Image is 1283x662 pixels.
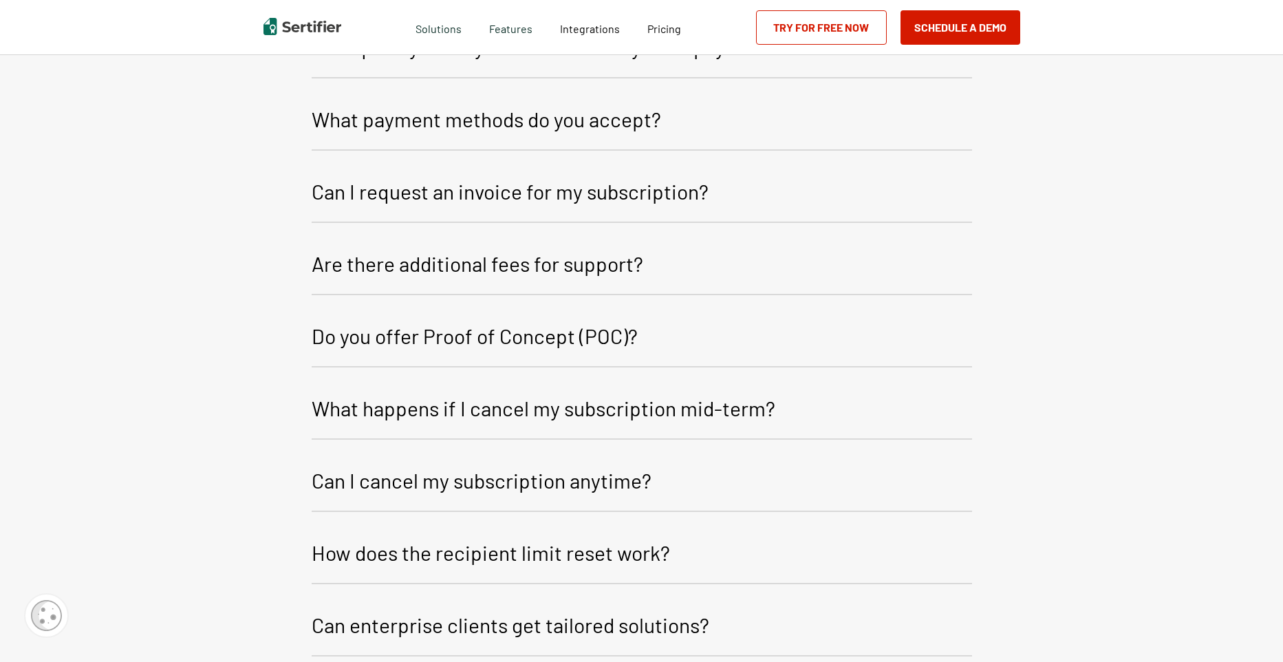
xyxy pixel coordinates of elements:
span: Solutions [416,19,462,36]
img: Cookie Popup Icon [31,600,62,631]
button: Can I request an invoice for my subscription? [312,164,972,223]
a: Try for Free Now [756,10,887,45]
p: Do you offer Proof of Concept (POC)? [312,319,638,352]
span: Features [489,19,532,36]
p: What happens if I cancel my subscription mid-term? [312,392,775,425]
button: Schedule a Demo [901,10,1020,45]
p: Can I cancel my subscription anytime? [312,464,651,497]
button: How does the recipient limit reset work? [312,526,972,584]
p: How does the recipient limit reset work? [312,536,670,569]
p: Can enterprise clients get tailored solutions? [312,608,709,641]
button: What payment methods do you accept? [312,92,972,151]
iframe: Chat Widget [1214,596,1283,662]
a: Pricing [647,19,681,36]
a: Integrations [560,19,620,36]
button: Can I cancel my subscription anytime? [312,453,972,512]
button: Do you offer Proof of Concept (POC)? [312,309,972,367]
span: Pricing [647,22,681,35]
p: Can I request an invoice for my subscription? [312,175,709,208]
p: Are there additional fees for support? [312,247,643,280]
button: Are there additional fees for support? [312,237,972,295]
img: Sertifier | Digital Credentialing Platform [263,18,341,35]
button: Can enterprise clients get tailored solutions? [312,598,972,656]
p: What payment methods do you accept? [312,103,661,136]
span: Integrations [560,22,620,35]
button: What happens if I cancel my subscription mid-term? [312,381,972,440]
